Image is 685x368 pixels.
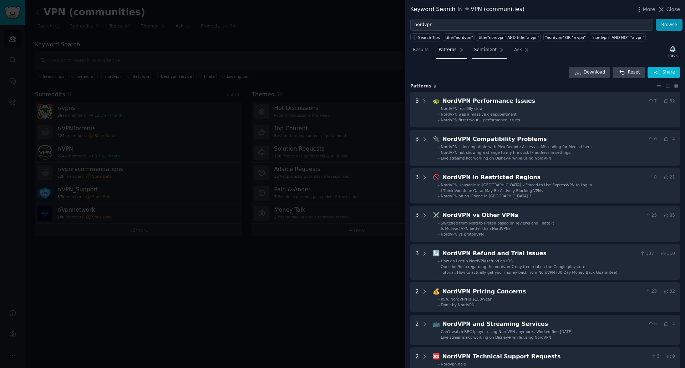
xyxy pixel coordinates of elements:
a: title:"nordvpn" AND title:"a vpn" [477,33,541,41]
a: Download [569,67,610,78]
div: - [438,156,440,161]
a: title:"nordvpn" [444,33,475,41]
div: - [438,112,440,117]
div: Keyword Search VPN (communities) [410,5,524,14]
span: Switched from Nord to Proton based on reviews and I hate it [441,221,554,225]
div: NordVPN Refund and Trial Issues [442,249,637,258]
span: NordVPN was a massive disappointment [441,112,517,116]
div: - [438,258,440,263]
div: - [438,329,440,334]
span: Nordvpn help [441,362,466,366]
div: NordVPN Compatibility Problems [442,135,645,144]
span: Ask [514,47,522,53]
span: · [659,136,661,142]
input: Try a keyword related to your business [410,19,653,31]
span: 25 [645,212,657,219]
div: - [438,188,440,193]
a: Patterns [436,44,466,59]
span: Reset [628,69,640,76]
span: NordVPN realllllly slow [441,106,483,111]
div: 3 [415,135,419,161]
span: 🔌 [433,136,440,142]
span: 🐢 [433,97,440,104]
span: I Think Vodafone Qatar May Be Actively Blocking VPNs [441,188,543,193]
span: 🔄 [433,250,440,257]
div: 2 [415,287,419,307]
span: in [458,6,462,13]
span: 32 [663,288,675,295]
span: 🚫 [433,174,440,181]
a: Ask [512,44,532,59]
span: NordVPN first tryout... performance issues. [441,118,521,122]
span: Share [663,69,675,76]
span: 8 [434,85,436,89]
div: - [438,150,440,155]
div: - [438,270,440,275]
span: Can't watch BBC Iplayer using NordVPN anymore.. Worked fine [DATE].. [441,329,575,334]
button: Browse [656,19,683,31]
div: title:"nordvpn" AND title:"a vpn" [479,35,539,40]
span: 💰 [433,288,440,295]
div: NordVPN vs Other VPNs [442,211,643,220]
button: Share [648,67,680,78]
span: Pattern s [410,83,431,90]
span: · [662,353,664,360]
span: 📺 [433,321,440,327]
div: 3 [415,249,419,275]
span: 14 [663,136,675,142]
button: Close [658,6,680,13]
span: 8 [648,174,657,181]
span: How do I get a NordVPN refund on IOS [441,259,513,263]
span: 14 [663,321,675,327]
div: NordVPN Technical Support Requests [442,352,648,361]
span: 9 [666,353,675,360]
a: Results [410,44,431,59]
div: - [438,221,440,226]
div: - [438,106,440,111]
span: 137 [639,251,654,257]
div: NordVPN and Streaming Services [442,320,645,329]
span: NordVPN on an iPhone in [GEOGRAPHIC_DATA] ? [441,194,532,198]
span: PSA: NordVPN is $150/year [441,297,492,301]
span: More [643,6,655,13]
a: "nordvpn" OR "a vpn" [543,33,587,41]
span: 23 [645,288,657,295]
div: "nordvpn" OR "a vpn" [545,35,586,40]
button: Reset [613,67,645,78]
span: Results [413,47,428,53]
div: - [438,182,440,187]
div: - [438,297,440,302]
span: Download [584,69,605,76]
span: NordVPN Unusable in [GEOGRAPHIC_DATA] – Forced to Use ExpressVPN to Log In [441,183,592,187]
span: NordVPN is Incompatible with Plex Remote Access — Misleading for Media Users [441,145,592,149]
span: 110 [660,251,675,257]
span: 85 [663,212,675,219]
div: - [438,302,440,307]
button: Search Tips [410,33,441,41]
div: "nordvpn" AND NOT "a vpn" [592,35,644,40]
span: Live streams not working on Disney+ while using NordVPN [441,156,551,160]
span: Patterns [438,47,456,53]
span: · [659,321,661,327]
span: 7 [648,98,657,105]
span: Question/help regarding the nordvpn 7 day free trial on the Google playstore [441,264,585,269]
span: Don't by NordVPN [441,303,475,307]
span: · [656,251,658,257]
span: 6 [648,136,657,142]
div: 3 [415,211,419,237]
span: 32 [663,98,675,105]
div: Track [668,53,678,58]
span: 5 [648,321,657,327]
div: NordVPN Pricing Concerns [442,287,643,296]
div: 3 [415,97,419,122]
div: title:"nordvpn" [446,35,473,40]
span: Tutorial: How to actually get your money back from NordVPN (30 Day Money Back Guarantee) [441,270,618,274]
span: · [659,288,661,295]
div: 2 [415,320,419,340]
span: Close [666,6,680,13]
span: NordVPN not showing a change to my fire stick IP address in settings. [441,150,572,155]
div: - [438,335,440,340]
a: Sentiment [472,44,507,59]
div: - [438,144,440,149]
div: NordVPN Performance Issues [442,97,645,106]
